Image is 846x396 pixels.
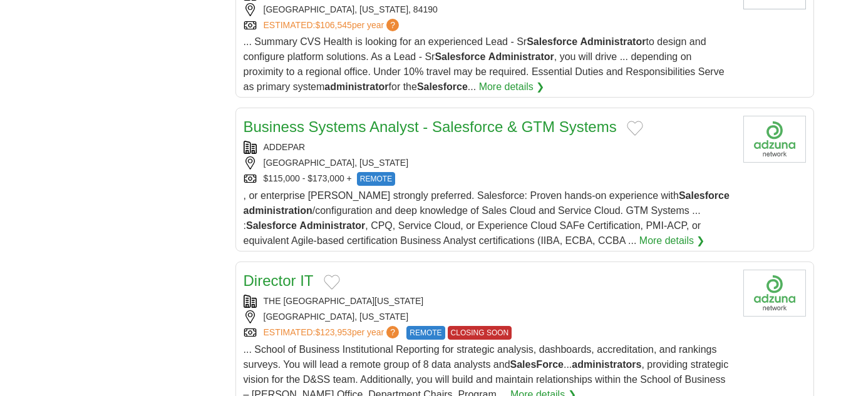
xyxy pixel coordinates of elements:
[639,233,705,248] a: More details ❯
[386,19,399,31] span: ?
[580,36,646,47] strong: Administrator
[743,116,806,163] img: Company logo
[244,295,733,308] div: THE [GEOGRAPHIC_DATA][US_STATE]
[244,190,730,246] span: , or enterprise [PERSON_NAME] strongly preferred. Salesforce: Proven hands-on experience with /co...
[264,326,402,340] a: ESTIMATED:$123,953per year?
[417,81,468,92] strong: Salesforce
[244,141,733,154] div: ADDEPAR
[264,19,402,32] a: ESTIMATED:$106,545per year?
[244,156,733,170] div: [GEOGRAPHIC_DATA], [US_STATE]
[357,172,395,186] span: REMOTE
[324,275,340,290] button: Add to favorite jobs
[510,359,564,370] strong: SalesForce
[386,326,399,338] span: ?
[244,3,733,16] div: [GEOGRAPHIC_DATA], [US_STATE], 84190
[244,36,725,92] span: ... Summary CVS Health is looking for an experienced Lead - Sr to design and configure platform s...
[679,190,730,201] strong: Salesforce
[246,220,297,231] strong: Salesforce
[627,121,643,136] button: Add to favorite jobs
[244,205,312,216] strong: administration
[743,270,806,317] img: Company logo
[324,81,388,92] strong: administrator
[244,310,733,323] div: [GEOGRAPHIC_DATA], [US_STATE]
[527,36,577,47] strong: Salesforce
[244,118,617,135] a: Business Systems Analyst - Salesforce & GTM Systems
[479,79,545,94] a: More details ❯
[406,326,445,340] span: REMOTE
[244,272,314,289] a: Director IT
[244,172,733,186] div: $115,000 - $173,000 +
[572,359,641,370] strong: administrators
[315,20,351,30] span: $106,545
[299,220,365,231] strong: Administrator
[315,327,351,337] span: $123,953
[488,51,554,62] strong: Administrator
[448,326,512,340] span: CLOSING SOON
[435,51,485,62] strong: Salesforce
